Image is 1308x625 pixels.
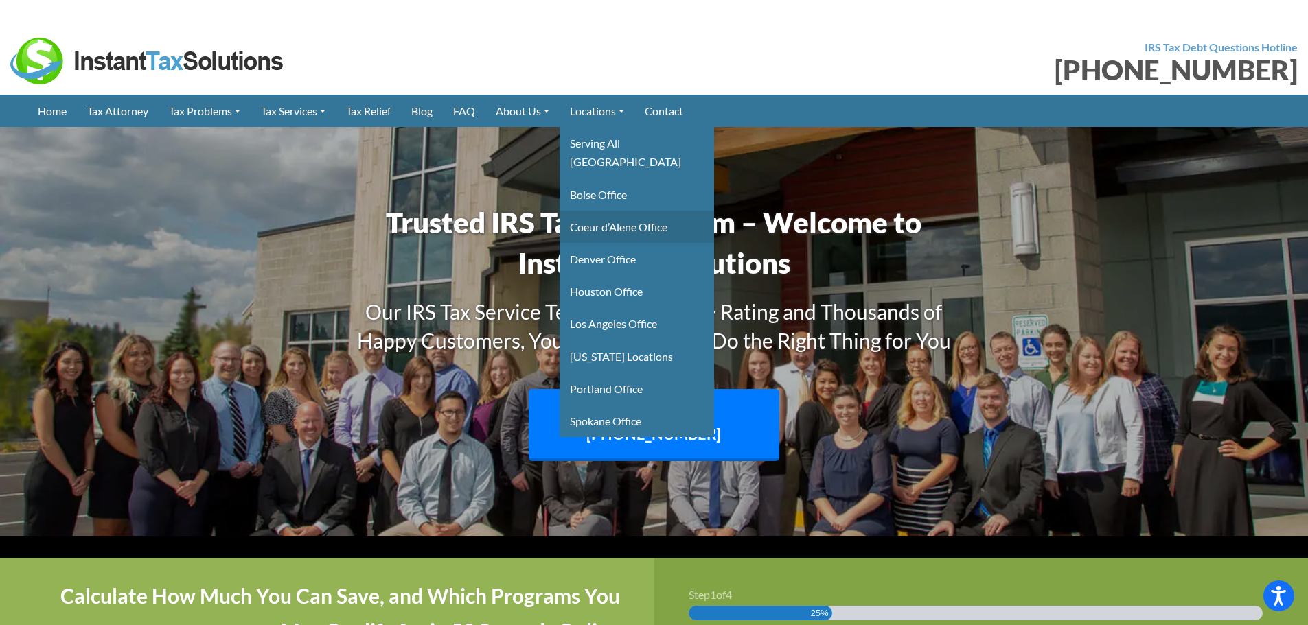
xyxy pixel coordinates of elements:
[560,307,714,340] a: Los Angeles Office
[560,95,634,127] a: Locations
[485,95,560,127] a: About Us
[77,95,159,127] a: Tax Attorney
[560,211,714,243] a: Coeur d’Alene Office
[689,589,1274,600] h3: Step of
[560,340,714,373] a: [US_STATE] Locations
[710,588,716,601] span: 1
[159,95,251,127] a: Tax Problems
[10,53,285,66] a: Instant Tax Solutions Logo
[634,95,693,127] a: Contact
[529,389,780,462] a: Call: [PHONE_NUMBER]
[1145,40,1298,54] strong: IRS Tax Debt Questions Hotline
[27,95,77,127] a: Home
[443,95,485,127] a: FAQ
[10,38,285,84] img: Instant Tax Solutions Logo
[726,588,732,601] span: 4
[339,297,970,355] h3: Our IRS Tax Service Team has a BBB A+ Rating and Thousands of Happy Customers, You Can Trust Us t...
[336,95,401,127] a: Tax Relief
[560,127,714,178] a: Serving All [GEOGRAPHIC_DATA]
[339,202,970,283] h1: Trusted IRS Tax Relief Firm – Welcome to Instant Tax Solutions
[560,373,714,405] a: Portland Office
[560,243,714,275] a: Denver Office
[560,405,714,437] a: Spokane Office
[251,95,336,127] a: Tax Services
[560,178,714,211] a: Boise Office
[811,606,829,620] span: 25%
[665,56,1298,84] div: [PHONE_NUMBER]
[401,95,443,127] a: Blog
[560,275,714,307] a: Houston Office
